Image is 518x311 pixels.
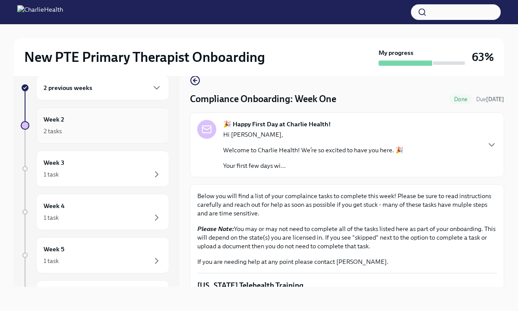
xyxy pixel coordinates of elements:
[197,192,497,218] p: Below you will find a list of your complaince tasks to complete this week! Please be sure to read...
[21,151,169,187] a: Week 31 task
[44,83,92,93] h6: 2 previous weeks
[472,49,494,65] h3: 63%
[44,115,64,124] h6: Week 2
[379,48,414,57] strong: My progress
[197,225,234,233] strong: Please Note:
[223,130,404,139] p: Hi [PERSON_NAME],
[190,93,336,106] h4: Compliance Onboarding: Week One
[197,257,497,266] p: If you are needing help at any point please contact [PERSON_NAME].
[486,96,504,103] strong: [DATE]
[223,161,404,170] p: Your first few days wi...
[449,96,473,103] span: Done
[197,224,497,250] p: You may or may not need to complete all of the tasks listed here as part of your onboarding. This...
[44,170,59,179] div: 1 task
[223,146,404,154] p: Welcome to Charlie Health! We’re so excited to have you here. 🎉
[44,256,59,265] div: 1 task
[223,120,331,128] strong: 🎉 Happy First Day at Charlie Health!
[476,95,504,103] span: August 23rd, 2025 10:00
[21,194,169,230] a: Week 41 task
[197,280,497,291] p: [US_STATE] Telehealth Training
[21,237,169,273] a: Week 51 task
[44,201,65,211] h6: Week 4
[44,158,64,167] h6: Week 3
[17,5,63,19] img: CharlieHealth
[36,75,169,100] div: 2 previous weeks
[476,96,504,103] span: Due
[44,213,59,222] div: 1 task
[21,107,169,144] a: Week 22 tasks
[44,244,64,254] h6: Week 5
[44,127,62,135] div: 2 tasks
[24,48,265,66] h2: New PTE Primary Therapist Onboarding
